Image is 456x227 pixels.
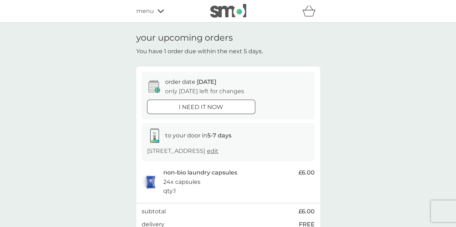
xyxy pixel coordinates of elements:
[163,168,237,177] p: non-bio laundry capsules
[147,100,255,114] button: i need it now
[165,132,231,139] span: to your door in
[136,33,233,43] h1: your upcoming orders
[207,147,218,154] a: edit
[163,177,200,187] p: 24x capsules
[207,132,231,139] strong: 5-7 days
[210,4,246,18] img: smol
[197,78,216,85] span: [DATE]
[136,6,154,16] span: menu
[165,77,216,87] p: order date
[142,207,166,216] p: subtotal
[147,146,218,156] p: [STREET_ADDRESS]
[165,87,244,96] p: only [DATE] left for changes
[136,47,263,56] p: You have 1 order due within the next 5 days.
[163,186,176,196] p: qty : 1
[302,4,320,18] div: basket
[179,103,223,112] p: i need it now
[298,207,315,216] span: £6.00
[298,168,315,177] span: £6.00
